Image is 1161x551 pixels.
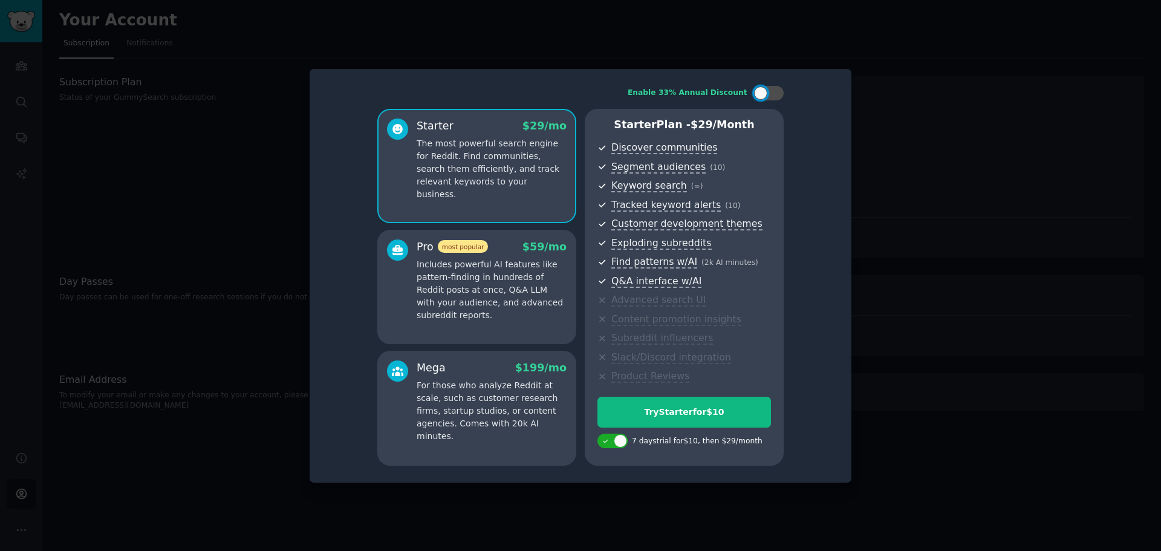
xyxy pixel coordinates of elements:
div: 7 days trial for $10 , then $ 29 /month [632,436,763,447]
span: $ 29 /month [691,119,755,131]
span: Product Reviews [611,370,689,383]
div: Pro [417,240,488,255]
span: Keyword search [611,180,687,192]
span: Segment audiences [611,161,706,174]
span: ( 10 ) [710,163,725,172]
span: ( ∞ ) [691,182,703,191]
span: ( 2k AI minutes ) [701,258,758,267]
span: most popular [438,240,489,253]
span: $ 59 /mo [522,241,567,253]
span: $ 199 /mo [515,362,567,374]
div: Mega [417,360,446,376]
span: Subreddit influencers [611,332,713,345]
span: Advanced search UI [611,294,706,307]
span: Q&A interface w/AI [611,275,701,288]
span: Tracked keyword alerts [611,199,721,212]
p: Starter Plan - [597,117,771,132]
span: Slack/Discord integration [611,351,731,364]
span: Discover communities [611,142,717,154]
p: The most powerful search engine for Reddit. Find communities, search them efficiently, and track ... [417,137,567,201]
div: Enable 33% Annual Discount [628,88,747,99]
span: Content promotion insights [611,313,741,326]
span: Exploding subreddits [611,237,711,250]
span: Find patterns w/AI [611,256,697,269]
span: $ 29 /mo [522,120,567,132]
div: Starter [417,119,454,134]
div: Try Starter for $10 [598,406,770,419]
p: For those who analyze Reddit at scale, such as customer research firms, startup studios, or conte... [417,379,567,443]
span: Customer development themes [611,218,763,230]
p: Includes powerful AI features like pattern-finding in hundreds of Reddit posts at once, Q&A LLM w... [417,258,567,322]
span: ( 10 ) [725,201,740,210]
button: TryStarterfor$10 [597,397,771,428]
